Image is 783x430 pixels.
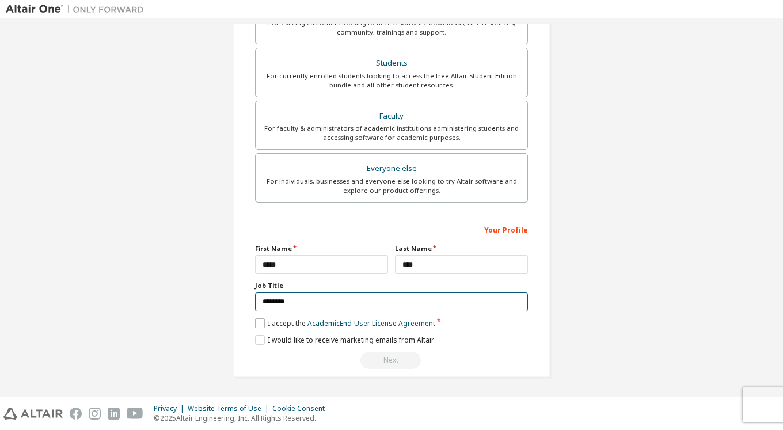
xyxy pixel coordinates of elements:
[154,404,188,413] div: Privacy
[263,108,520,124] div: Faculty
[307,318,435,328] a: Academic End-User License Agreement
[255,220,528,238] div: Your Profile
[3,408,63,420] img: altair_logo.svg
[89,408,101,420] img: instagram.svg
[263,161,520,177] div: Everyone else
[395,244,528,253] label: Last Name
[263,55,520,71] div: Students
[108,408,120,420] img: linkedin.svg
[255,335,434,345] label: I would like to receive marketing emails from Altair
[272,404,332,413] div: Cookie Consent
[127,408,143,420] img: youtube.svg
[188,404,272,413] div: Website Terms of Use
[255,352,528,369] div: Email already exists
[70,408,82,420] img: facebook.svg
[263,177,520,195] div: For individuals, businesses and everyone else looking to try Altair software and explore our prod...
[255,281,528,290] label: Job Title
[255,244,388,253] label: First Name
[154,413,332,423] p: © 2025 Altair Engineering, Inc. All Rights Reserved.
[255,318,435,328] label: I accept the
[6,3,150,15] img: Altair One
[263,18,520,37] div: For existing customers looking to access software downloads, HPC resources, community, trainings ...
[263,124,520,142] div: For faculty & administrators of academic institutions administering students and accessing softwa...
[263,71,520,90] div: For currently enrolled students looking to access the free Altair Student Edition bundle and all ...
